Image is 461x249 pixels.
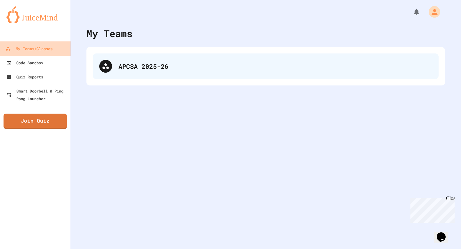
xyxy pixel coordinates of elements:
div: My Teams/Classes [5,45,53,53]
div: My Teams [86,26,133,41]
div: My Account [422,4,442,19]
a: Join Quiz [4,114,67,129]
div: My Notifications [401,6,422,17]
div: APCSA 2025-26 [118,61,432,71]
iframe: chat widget [434,223,455,243]
img: logo-orange.svg [6,6,64,23]
div: APCSA 2025-26 [93,53,439,79]
div: Smart Doorbell & Ping Pong Launcher [6,87,68,102]
div: Quiz Reports [6,73,43,81]
iframe: chat widget [408,196,455,223]
div: Code Sandbox [6,59,43,67]
div: Chat with us now!Close [3,3,44,41]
